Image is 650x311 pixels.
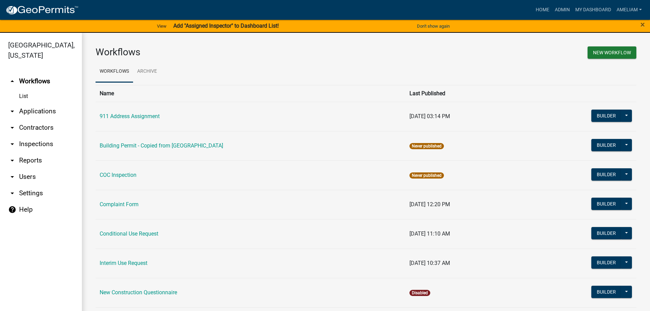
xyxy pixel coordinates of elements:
i: arrow_drop_down [8,189,16,197]
a: Complaint Form [100,201,139,208]
button: Builder [591,286,621,298]
i: arrow_drop_up [8,77,16,85]
a: New Construction Questionnaire [100,289,177,296]
a: Archive [133,61,161,83]
a: View [154,20,169,32]
a: COC Inspection [100,172,136,178]
a: Home [533,3,552,16]
button: Builder [591,110,621,122]
i: arrow_drop_down [8,173,16,181]
i: arrow_drop_down [8,140,16,148]
button: Builder [591,256,621,269]
i: arrow_drop_down [8,107,16,115]
strong: Add "Assigned Inspector" to Dashboard List! [173,23,279,29]
span: [DATE] 10:37 AM [409,260,450,266]
i: arrow_drop_down [8,156,16,165]
i: help [8,206,16,214]
button: Builder [591,227,621,239]
a: My Dashboard [573,3,614,16]
button: Builder [591,139,621,151]
a: 911 Address Assignment [100,113,160,119]
a: Workflows [96,61,133,83]
span: Never published [409,143,444,149]
a: Interim Use Request [100,260,147,266]
span: Disabled [409,290,430,296]
button: Builder [591,198,621,210]
a: Conditional Use Request [100,230,158,237]
i: arrow_drop_down [8,124,16,132]
span: [DATE] 12:20 PM [409,201,450,208]
span: × [640,20,645,29]
button: Don't show again [414,20,452,32]
span: [DATE] 03:14 PM [409,113,450,119]
th: Last Published [405,85,520,102]
h3: Workflows [96,46,361,58]
button: New Workflow [588,46,636,59]
a: Admin [552,3,573,16]
a: Building Permit - Copied from [GEOGRAPHIC_DATA] [100,142,223,149]
button: Builder [591,168,621,181]
span: Never published [409,172,444,179]
a: AmeliaM [614,3,645,16]
th: Name [96,85,405,102]
span: [DATE] 11:10 AM [409,230,450,237]
button: Close [640,20,645,29]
